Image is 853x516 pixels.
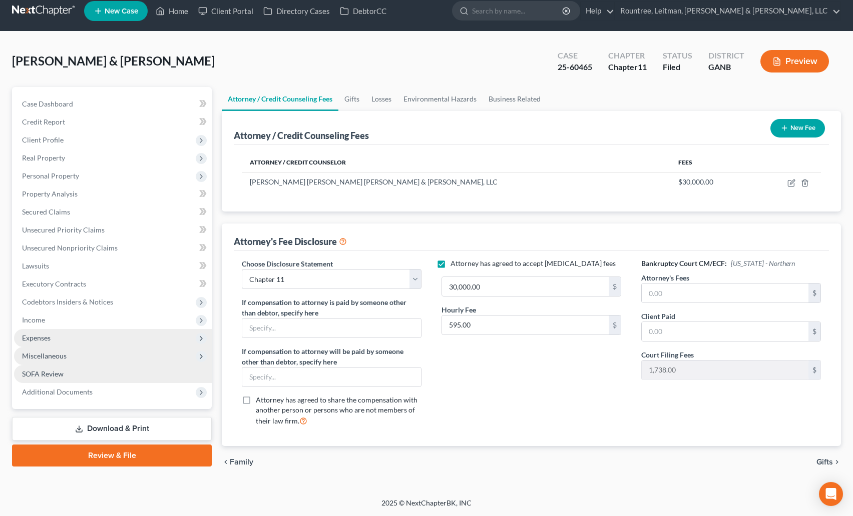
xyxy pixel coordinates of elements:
[22,369,64,378] span: SOFA Review
[808,360,820,379] div: $
[22,351,67,360] span: Miscellaneous
[242,258,333,269] label: Choose Disclosure Statement
[335,2,391,20] a: DebtorCC
[14,203,212,221] a: Secured Claims
[105,7,138,15] span: New Case
[442,304,476,315] label: Hourly Fee
[14,113,212,131] a: Credit Report
[151,2,193,20] a: Home
[808,283,820,302] div: $
[22,315,45,324] span: Income
[222,458,253,466] button: chevron_left Family
[708,50,744,61] div: District
[641,258,821,268] h6: Bankruptcy Court CM/ECF:
[642,322,808,341] input: 0.00
[615,2,840,20] a: Rountree, Leitman, [PERSON_NAME] & [PERSON_NAME], LLC
[14,257,212,275] a: Lawsuits
[642,360,808,379] input: 0.00
[250,158,346,166] span: Attorney / Credit Counselor
[242,346,421,367] label: If compensation to attorney will be paid by someone other than debtor, specify here
[678,177,713,186] span: $30,000.00
[234,235,347,247] div: Attorney's Fee Disclosure
[451,259,616,267] span: Attorney has agreed to accept [MEDICAL_DATA] fees
[608,61,647,73] div: Chapter
[258,2,335,20] a: Directory Cases
[397,87,483,111] a: Environmental Hazards
[22,117,65,126] span: Credit Report
[442,277,609,296] input: 0.00
[641,272,689,283] label: Attorney's Fees
[819,482,843,506] div: Open Intercom Messenger
[609,277,621,296] div: $
[808,322,820,341] div: $
[708,61,744,73] div: GANB
[22,207,70,216] span: Secured Claims
[608,50,647,61] div: Chapter
[731,259,795,267] span: [US_STATE] - Northern
[14,185,212,203] a: Property Analysis
[770,119,825,137] button: New Fee
[230,458,253,466] span: Family
[14,275,212,293] a: Executory Contracts
[22,261,49,270] span: Lawsuits
[663,50,692,61] div: Status
[833,458,841,466] i: chevron_right
[193,2,258,20] a: Client Portal
[472,1,564,20] input: Search by name...
[609,315,621,334] div: $
[338,87,365,111] a: Gifts
[678,158,692,166] span: Fees
[14,221,212,239] a: Unsecured Priority Claims
[22,153,65,162] span: Real Property
[14,95,212,113] a: Case Dashboard
[22,279,86,288] span: Executory Contracts
[760,50,829,72] button: Preview
[638,62,647,71] span: 11
[442,315,609,334] input: 0.00
[22,387,93,396] span: Additional Documents
[141,498,712,516] div: 2025 © NextChapterBK, INC
[816,458,841,466] button: Gifts chevron_right
[558,61,592,73] div: 25-60465
[14,365,212,383] a: SOFA Review
[222,458,230,466] i: chevron_left
[22,333,51,342] span: Expenses
[22,297,113,306] span: Codebtors Insiders & Notices
[250,177,498,186] span: [PERSON_NAME] [PERSON_NAME] [PERSON_NAME] & [PERSON_NAME], LLC
[242,318,421,337] input: Specify...
[22,99,73,108] span: Case Dashboard
[581,2,614,20] a: Help
[483,87,547,111] a: Business Related
[816,458,833,466] span: Gifts
[12,417,212,440] a: Download & Print
[22,225,105,234] span: Unsecured Priority Claims
[242,367,421,386] input: Specify...
[14,239,212,257] a: Unsecured Nonpriority Claims
[558,50,592,61] div: Case
[365,87,397,111] a: Losses
[641,349,694,360] label: Court Filing Fees
[222,87,338,111] a: Attorney / Credit Counseling Fees
[242,297,421,318] label: If compensation to attorney is paid by someone other than debtor, specify here
[12,53,215,68] span: [PERSON_NAME] & [PERSON_NAME]
[22,171,79,180] span: Personal Property
[12,444,212,466] a: Review & File
[22,243,118,252] span: Unsecured Nonpriority Claims
[22,189,78,198] span: Property Analysis
[234,129,369,141] div: Attorney / Credit Counseling Fees
[642,283,808,302] input: 0.00
[641,311,675,321] label: Client Paid
[256,395,417,425] span: Attorney has agreed to share the compensation with another person or persons who are not members ...
[22,135,64,144] span: Client Profile
[663,61,692,73] div: Filed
